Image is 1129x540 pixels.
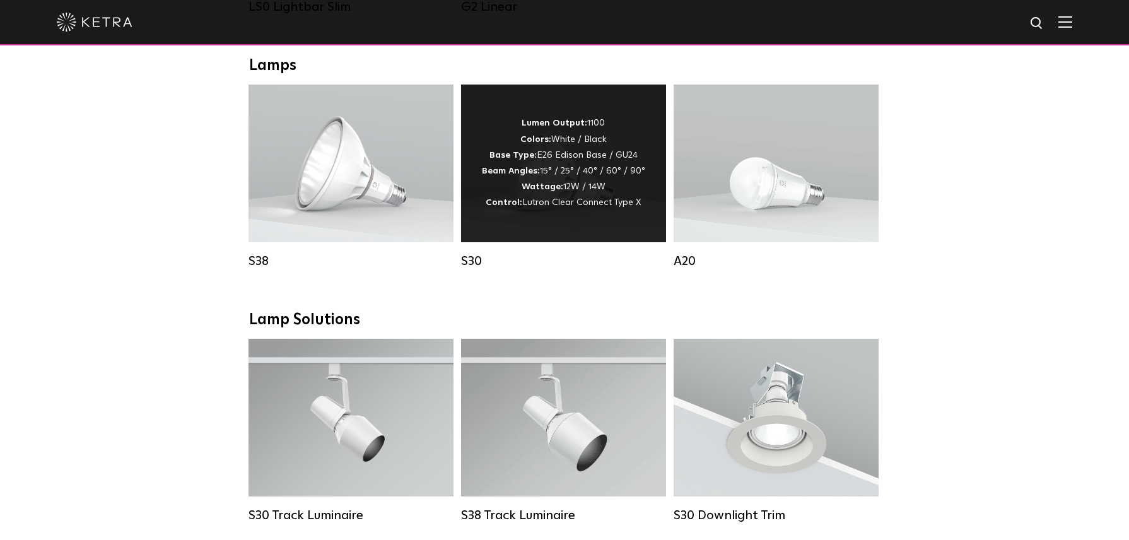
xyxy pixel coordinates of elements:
div: Lamps [249,57,880,75]
strong: Lumen Output: [522,119,587,127]
div: A20 [674,254,879,269]
div: S30 Track Luminaire [249,508,453,523]
a: S30 Track Luminaire Lumen Output:1100Colors:White / BlackBeam Angles:15° / 25° / 40° / 60° / 90°W... [249,339,453,523]
div: S30 Downlight Trim [674,508,879,523]
strong: Wattage: [522,182,563,191]
a: S30 Downlight Trim S30 Downlight Trim [674,339,879,523]
a: S38 Track Luminaire Lumen Output:1100Colors:White / BlackBeam Angles:10° / 25° / 40° / 60°Wattage... [461,339,666,523]
strong: Base Type: [489,151,537,160]
strong: Beam Angles: [482,167,540,175]
strong: Control: [486,198,522,207]
img: search icon [1029,16,1045,32]
img: Hamburger%20Nav.svg [1058,16,1072,28]
span: Lutron Clear Connect Type X [522,198,641,207]
a: A20 Lumen Output:600 / 800Colors:White / BlackBase Type:E26 Edison Base / GU24Beam Angles:Omni-Di... [674,85,879,269]
img: ketra-logo-2019-white [57,13,132,32]
a: S30 Lumen Output:1100Colors:White / BlackBase Type:E26 Edison Base / GU24Beam Angles:15° / 25° / ... [461,85,666,269]
a: S38 Lumen Output:1100Colors:White / BlackBase Type:E26 Edison Base / GU24Beam Angles:10° / 25° / ... [249,85,453,269]
div: S38 Track Luminaire [461,508,666,523]
div: Lamp Solutions [249,311,880,329]
div: S38 [249,254,453,269]
strong: Colors: [520,135,551,144]
div: S30 [461,254,666,269]
div: 1100 White / Black E26 Edison Base / GU24 15° / 25° / 40° / 60° / 90° 12W / 14W [482,115,645,211]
